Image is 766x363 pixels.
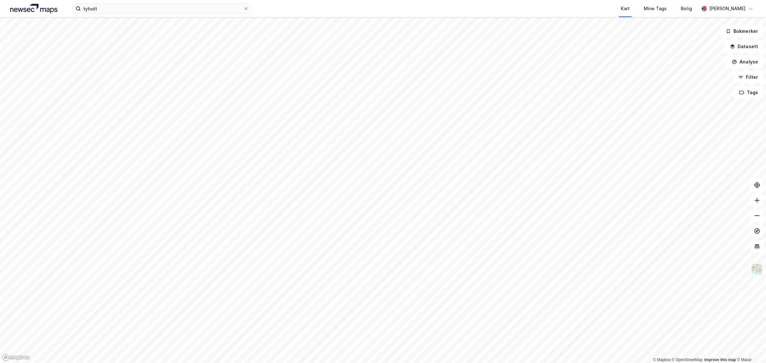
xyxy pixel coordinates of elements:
[725,40,763,53] button: Datasett
[720,25,763,38] button: Bokmerker
[734,332,766,363] iframe: Chat Widget
[621,5,630,12] div: Kart
[644,5,667,12] div: Mine Tags
[672,358,703,362] a: OpenStreetMap
[681,5,692,12] div: Bolig
[733,71,763,84] button: Filter
[704,358,736,362] a: Improve this map
[10,4,57,13] img: logo.a4113a55bc3d86da70a041830d287a7e.svg
[726,56,763,68] button: Analyse
[709,5,746,12] div: [PERSON_NAME]
[734,332,766,363] div: Kontrollprogram for chat
[81,4,244,13] input: Søk på adresse, matrikkel, gårdeiere, leietakere eller personer
[751,263,763,275] img: Z
[653,358,671,362] a: Mapbox
[2,354,30,361] a: Mapbox homepage
[734,86,763,99] button: Tags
